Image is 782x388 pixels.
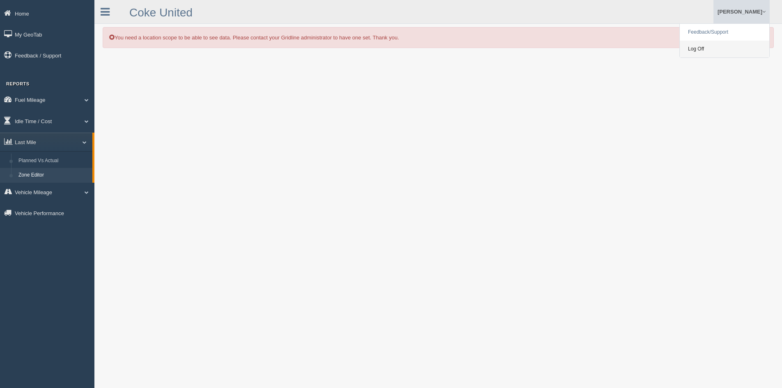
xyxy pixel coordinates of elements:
a: Zone Editor [15,168,92,183]
a: Log Off [680,41,769,57]
a: Feedback/Support [680,24,769,41]
a: Planned Vs Actual [15,154,92,168]
a: Coke United [129,6,193,19]
div: You need a location scope to be able to see data. Please contact your Gridline administrator to h... [103,27,774,48]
